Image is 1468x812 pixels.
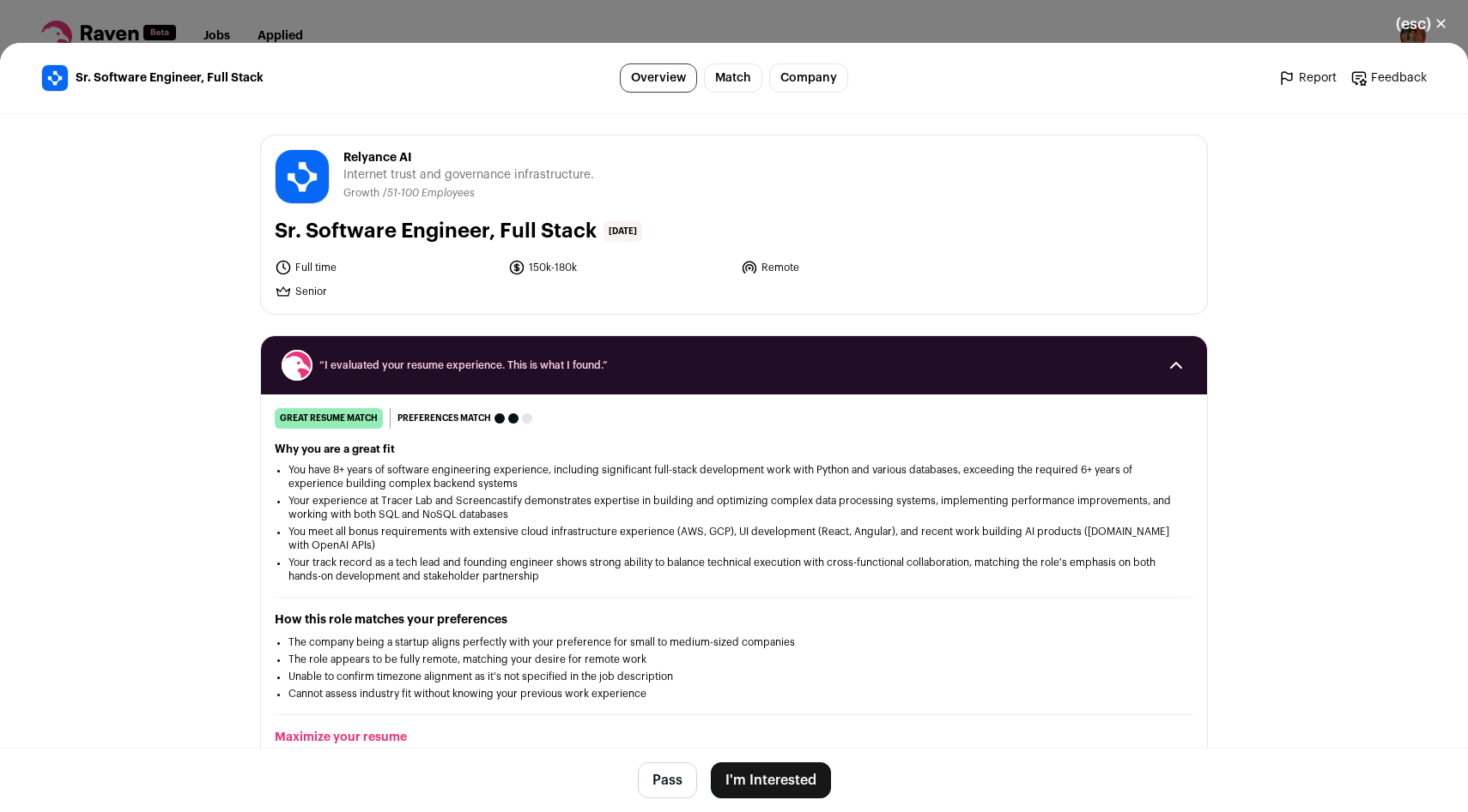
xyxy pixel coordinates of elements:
h2: Why you are a great fit [275,442,1193,456]
li: The company being a startup aligns perfectly with your preference for small to medium-sized compa... [288,635,1180,649]
a: Overview [620,63,697,93]
img: 283867d76e61ed1d826ae502c0216f06719545e6bef2d263d87b8a473206abb2.jpg [276,150,329,203]
span: “I evaluated your resume experience. This is what I found.” [319,358,1149,372]
li: Senior [275,283,498,300]
span: 51-100 Employees [387,188,475,198]
a: Match [704,63,762,93]
a: Feedback [1350,69,1427,87]
li: Your experience at Tracer Lab and Screencastify demonstrates expertise in building and optimizing... [288,494,1180,521]
li: You have 8+ years of software engineering experience, including significant full-stack developmen... [288,463,1180,490]
img: 283867d76e61ed1d826ae502c0216f06719545e6bef2d263d87b8a473206abb2.jpg [42,65,68,91]
button: I'm Interested [711,762,831,798]
button: Close modal [1375,5,1468,43]
a: Report [1278,69,1337,87]
button: Pass [638,762,697,798]
span: Relyance AI [343,149,594,166]
li: Cannot assess industry fit without knowing your previous work experience [288,687,1180,701]
span: [DATE] [604,221,642,242]
li: 150k-180k [508,259,731,276]
li: Full time [275,259,498,276]
li: Your track record as a tech lead and founding engineer shows strong ability to balance technical ... [288,556,1180,583]
li: Unable to confirm timezone alignment as it's not specified in the job description [288,670,1180,683]
h2: How this role matches your preferences [275,611,1193,629]
span: Preferences match [397,410,491,427]
li: The role appears to be fully remote, matching your desire for remote work [288,653,1180,666]
li: / [383,187,475,200]
h2: Maximize your resume [275,729,1193,746]
li: Remote [741,259,964,276]
li: Growth [343,187,383,200]
h1: Sr. Software Engineer, Full Stack [275,218,597,245]
span: Sr. Software Engineer, Full Stack [76,69,264,87]
a: Company [769,63,848,93]
li: You meet all bonus requirements with extensive cloud infrastructure experience (AWS, GCP), UI dev... [288,525,1180,552]
span: Internet trust and governance infrastructure. [343,166,594,183]
div: great resume match [275,408,383,429]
